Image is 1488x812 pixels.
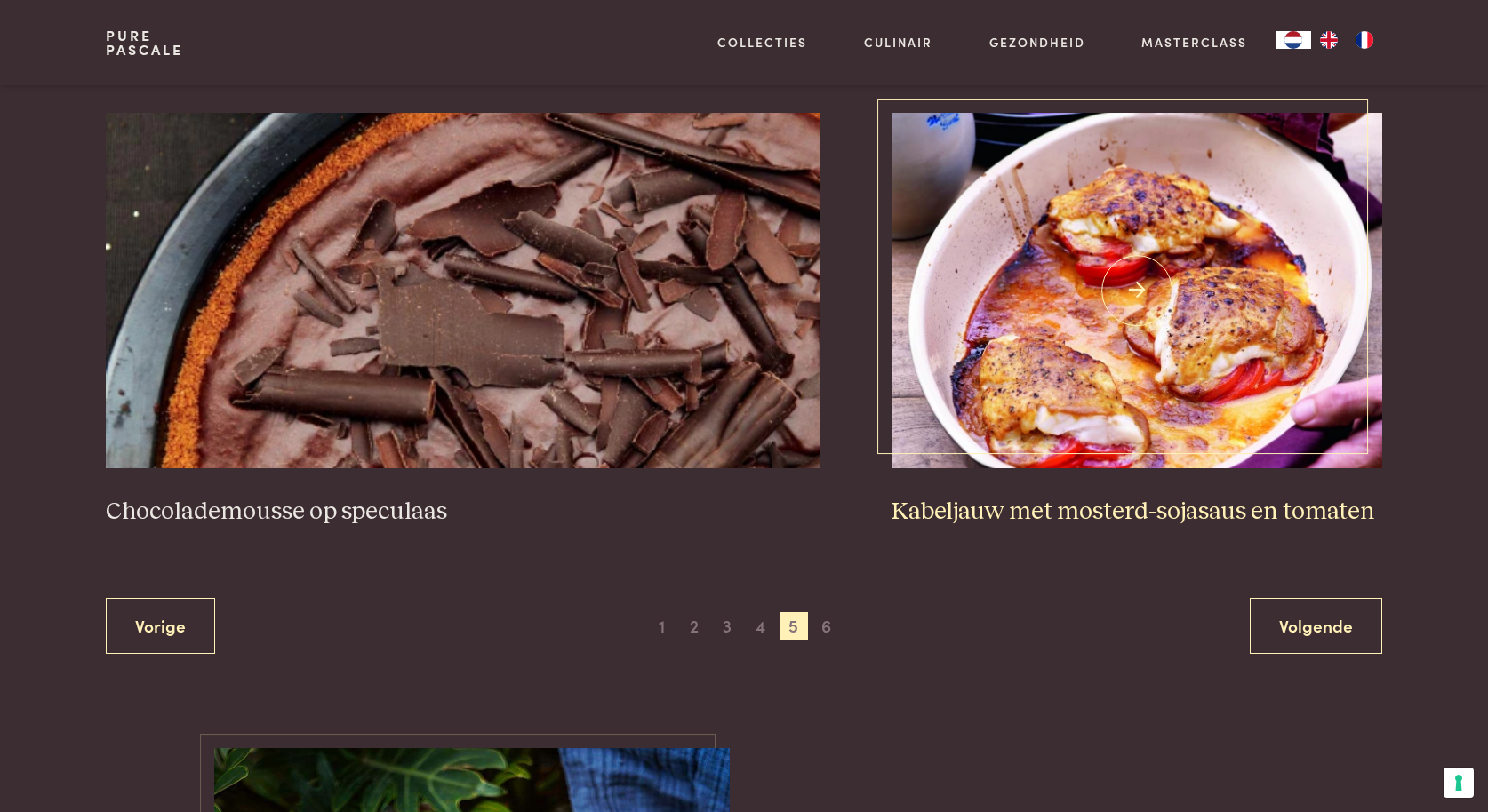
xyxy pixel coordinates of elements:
img: Kabeljauw met mosterd-sojasaus en tomaten [892,113,1382,468]
ul: Language list [1311,31,1382,49]
a: Vorige [106,598,215,654]
span: 2 [680,612,708,641]
button: Uw voorkeuren voor toestemming voor trackingtechnologieën [1444,768,1474,798]
a: EN [1311,31,1347,49]
span: 5 [780,612,808,641]
div: Language [1276,31,1311,49]
a: Chocolademousse op speculaas Chocolademousse op speculaas [106,113,821,527]
a: Masterclass [1141,33,1247,52]
a: FR [1347,31,1382,49]
span: 6 [812,612,841,641]
a: Culinair [864,33,932,52]
a: PurePascale [106,28,183,57]
a: NL [1276,31,1311,49]
span: 3 [713,612,741,641]
a: Collecties [717,33,807,52]
aside: Language selected: Nederlands [1276,31,1382,49]
h3: Chocolademousse op speculaas [106,497,821,528]
span: 1 [647,612,676,641]
a: Volgende [1250,598,1382,654]
span: 4 [747,612,775,641]
h3: Kabeljauw met mosterd-sojasaus en tomaten [892,497,1382,528]
a: Gezondheid [989,33,1085,52]
img: Chocolademousse op speculaas [106,113,821,468]
a: Kabeljauw met mosterd-sojasaus en tomaten Kabeljauw met mosterd-sojasaus en tomaten [892,113,1382,527]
